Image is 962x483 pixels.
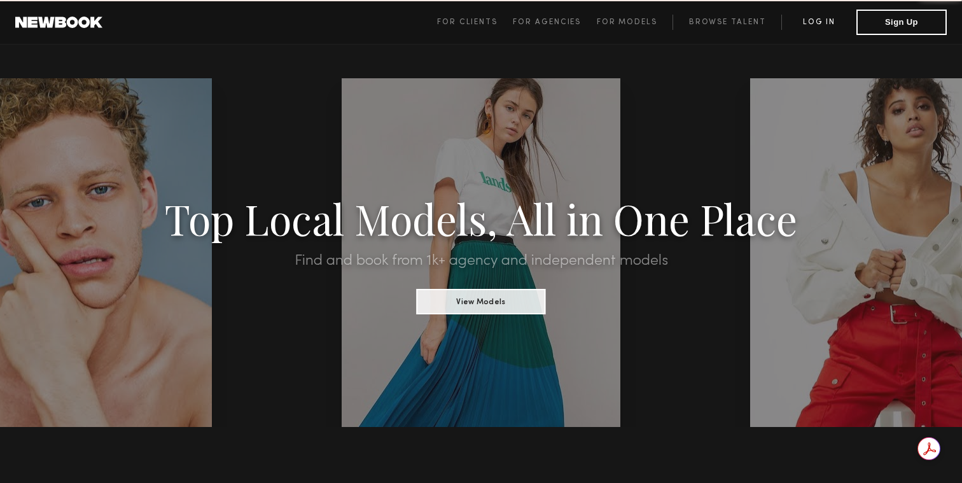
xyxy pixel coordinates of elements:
[437,18,498,26] span: For Clients
[597,18,657,26] span: For Models
[856,10,947,35] button: Sign Up
[513,18,581,26] span: For Agencies
[673,15,781,30] a: Browse Talent
[437,15,513,30] a: For Clients
[417,293,546,307] a: View Models
[513,15,596,30] a: For Agencies
[72,253,889,269] h2: Find and book from 1k+ agency and independent models
[417,289,546,314] button: View Models
[597,15,673,30] a: For Models
[781,15,856,30] a: Log in
[72,199,889,238] h1: Top Local Models, All in One Place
